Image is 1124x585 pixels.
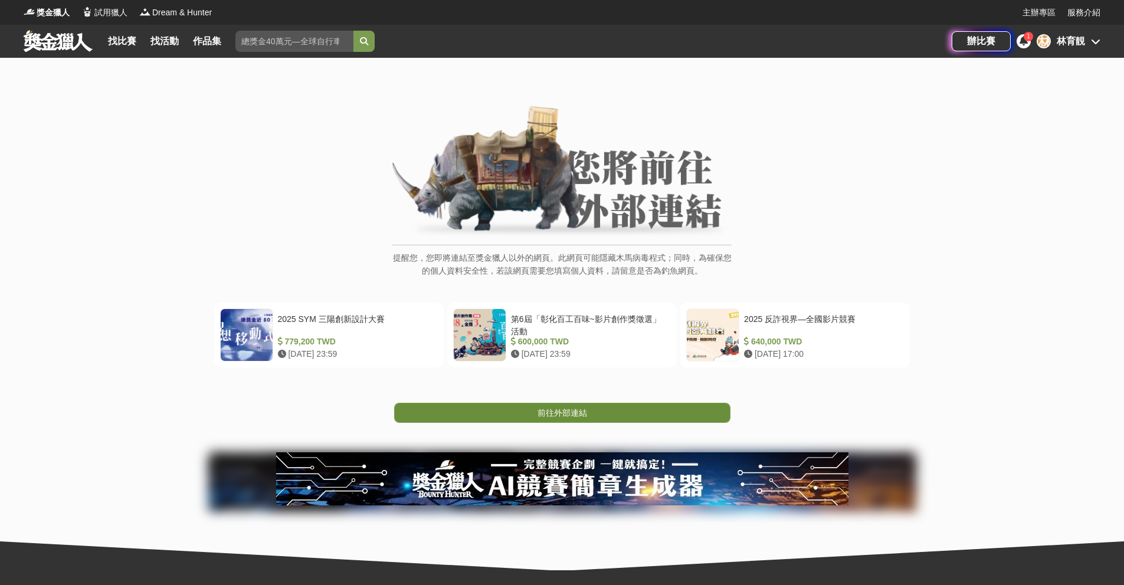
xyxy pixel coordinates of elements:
[278,336,433,348] div: 779,200 TWD
[146,33,183,50] a: 找活動
[392,106,732,239] img: External Link Banner
[1067,6,1100,19] a: 服務介紹
[1037,34,1051,48] div: 林
[37,6,70,19] span: 獎金獵人
[511,348,666,360] div: [DATE] 23:59
[139,6,212,19] a: LogoDream & Hunter
[744,313,899,336] div: 2025 反詐視界—全國影片競賽
[680,303,910,367] a: 2025 反詐視界—全國影片競賽 640,000 TWD [DATE] 17:00
[103,33,141,50] a: 找比賽
[511,313,666,336] div: 第6屆「彰化百工百味~影片創作獎徵選」活動
[139,6,151,18] img: Logo
[744,336,899,348] div: 640,000 TWD
[511,336,666,348] div: 600,000 TWD
[392,251,732,290] p: 提醒您，您即將連結至獎金獵人以外的網頁。此網頁可能隱藏木馬病毒程式；同時，為確保您的個人資料安全性，若該網頁需要您填寫個人資料，請留意是否為釣魚網頁。
[1023,6,1056,19] a: 主辦專區
[276,452,848,505] img: e66c81bb-b616-479f-8cf1-2a61d99b1888.jpg
[1057,34,1085,48] div: 林育靚
[235,31,353,52] input: 總獎金40萬元—全球自行車設計比賽
[394,403,730,423] a: 前往外部連結
[24,6,70,19] a: Logo獎金獵人
[278,348,433,360] div: [DATE] 23:59
[744,348,899,360] div: [DATE] 17:00
[94,6,127,19] span: 試用獵人
[81,6,93,18] img: Logo
[81,6,127,19] a: Logo試用獵人
[24,6,35,18] img: Logo
[952,31,1011,51] a: 辦比賽
[447,303,677,367] a: 第6屆「彰化百工百味~影片創作獎徵選」活動 600,000 TWD [DATE] 23:59
[188,33,226,50] a: 作品集
[1027,33,1030,40] span: 1
[538,408,587,418] span: 前往外部連結
[152,6,212,19] span: Dream & Hunter
[278,313,433,336] div: 2025 SYM 三陽創新設計大賽
[214,303,444,367] a: 2025 SYM 三陽創新設計大賽 779,200 TWD [DATE] 23:59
